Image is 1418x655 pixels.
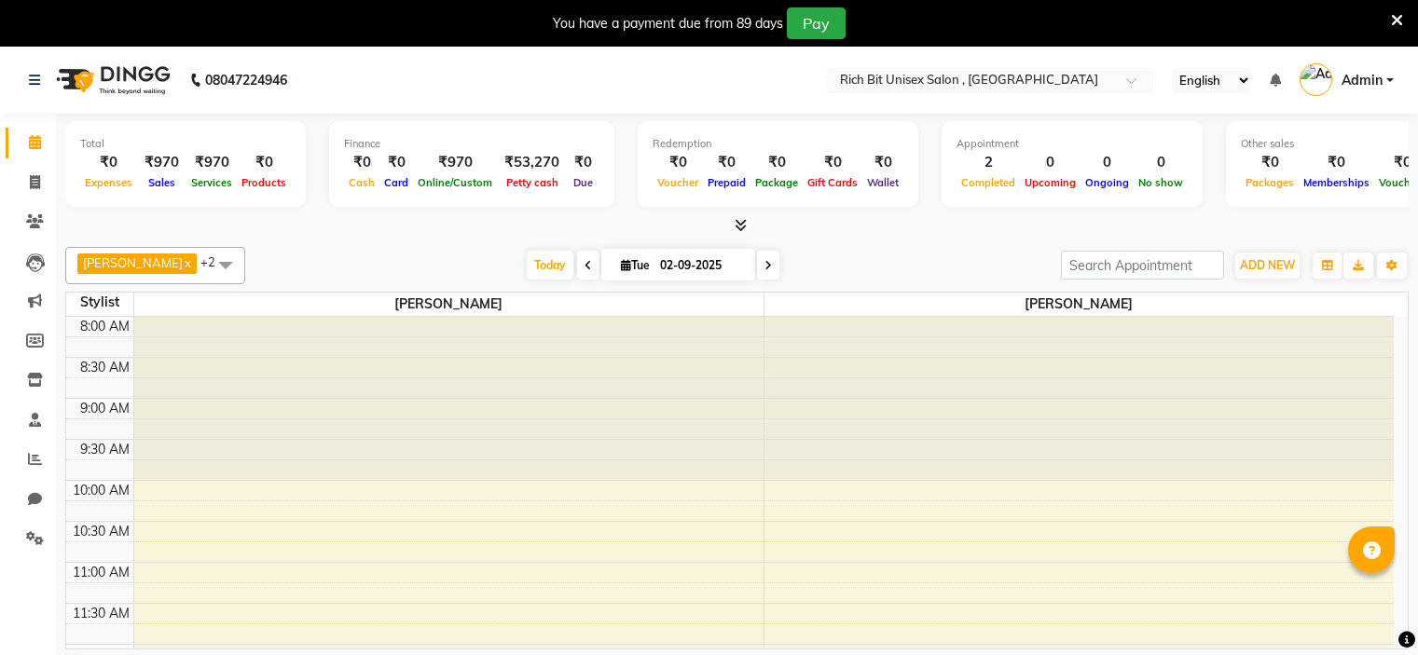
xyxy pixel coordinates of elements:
[1240,258,1295,272] span: ADD NEW
[76,440,133,459] div: 9:30 AM
[344,136,599,152] div: Finance
[69,563,133,582] div: 11:00 AM
[66,293,133,312] div: Stylist
[144,176,180,189] span: Sales
[80,176,137,189] span: Expenses
[413,176,497,189] span: Online/Custom
[80,136,291,152] div: Total
[1081,176,1134,189] span: Ongoing
[205,54,287,106] b: 08047224946
[183,255,191,270] a: x
[1235,252,1300,279] button: ADD NEW
[137,152,186,173] div: ₹970
[1134,176,1188,189] span: No show
[69,481,133,500] div: 10:00 AM
[413,152,497,173] div: ₹970
[1241,152,1299,173] div: ₹0
[48,54,175,106] img: logo
[69,522,133,541] div: 10:30 AM
[957,136,1188,152] div: Appointment
[654,252,748,280] input: 2025-09-02
[186,152,237,173] div: ₹970
[1241,176,1299,189] span: Packages
[567,152,599,173] div: ₹0
[502,176,563,189] span: Petty cash
[134,293,764,316] span: [PERSON_NAME]
[497,152,567,173] div: ₹53,270
[750,152,803,173] div: ₹0
[76,358,133,377] div: 8:30 AM
[1020,176,1081,189] span: Upcoming
[69,604,133,623] div: 11:30 AM
[862,176,903,189] span: Wallet
[569,176,598,189] span: Due
[703,152,750,173] div: ₹0
[80,152,137,173] div: ₹0
[1081,152,1134,173] div: 0
[653,176,703,189] span: Voucher
[862,152,903,173] div: ₹0
[703,176,750,189] span: Prepaid
[1134,152,1188,173] div: 0
[1300,63,1332,96] img: Admin
[750,176,803,189] span: Package
[787,7,846,39] button: Pay
[616,258,654,272] span: Tue
[1342,71,1383,90] span: Admin
[76,399,133,418] div: 9:00 AM
[344,176,379,189] span: Cash
[379,176,413,189] span: Card
[200,254,229,269] span: +2
[653,136,903,152] div: Redemption
[237,152,291,173] div: ₹0
[653,152,703,173] div: ₹0
[186,176,237,189] span: Services
[957,152,1020,173] div: 2
[1061,251,1224,280] input: Search Appointment
[957,176,1020,189] span: Completed
[803,152,862,173] div: ₹0
[764,293,1395,316] span: [PERSON_NAME]
[76,317,133,336] div: 8:00 AM
[344,152,379,173] div: ₹0
[379,152,413,173] div: ₹0
[237,176,291,189] span: Products
[1020,152,1081,173] div: 0
[1299,152,1374,173] div: ₹0
[1340,580,1399,636] iframe: chat widget
[527,251,573,280] span: Today
[803,176,862,189] span: Gift Cards
[83,255,183,270] span: [PERSON_NAME]
[1299,176,1374,189] span: Memberships
[553,14,783,34] div: You have a payment due from 89 days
